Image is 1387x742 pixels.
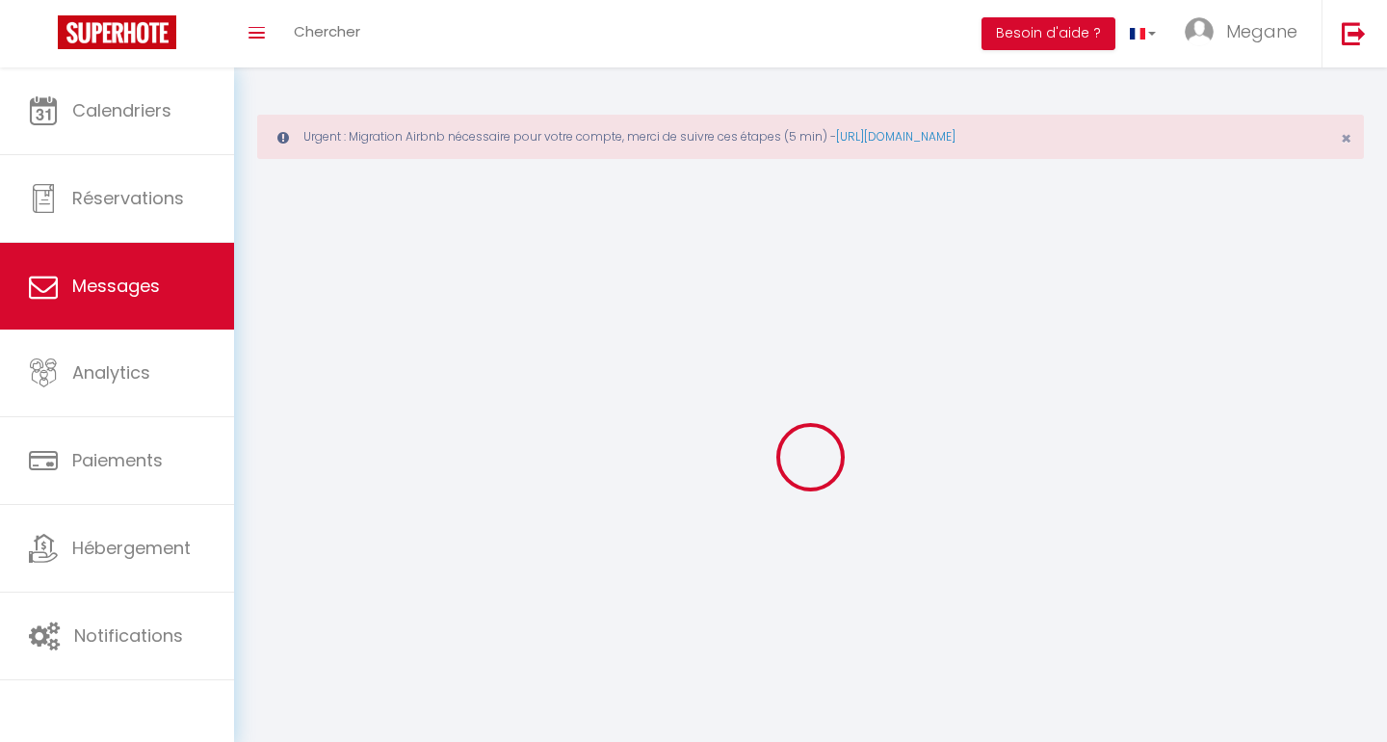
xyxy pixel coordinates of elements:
span: × [1341,126,1351,150]
span: Chercher [294,21,360,41]
div: Urgent : Migration Airbnb nécessaire pour votre compte, merci de suivre ces étapes (5 min) - [257,115,1364,159]
span: Réservations [72,186,184,210]
img: ... [1185,17,1214,46]
span: Calendriers [72,98,171,122]
span: Notifications [74,623,183,648]
span: Megane [1226,19,1297,43]
span: Paiements [72,448,163,472]
img: logout [1342,21,1366,45]
button: Besoin d'aide ? [981,17,1115,50]
a: [URL][DOMAIN_NAME] [836,128,955,145]
button: Close [1341,130,1351,147]
span: Hébergement [72,536,191,560]
span: Messages [72,274,160,298]
button: Ouvrir le widget de chat LiveChat [15,8,73,66]
img: Super Booking [58,15,176,49]
span: Analytics [72,360,150,384]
